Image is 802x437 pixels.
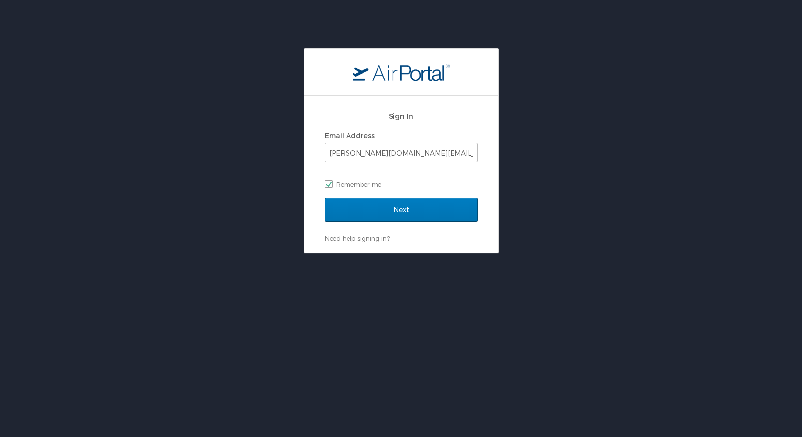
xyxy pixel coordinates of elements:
label: Email Address [325,131,375,140]
label: Remember me [325,177,478,191]
input: Next [325,198,478,222]
a: Need help signing in? [325,234,390,242]
h2: Sign In [325,110,478,122]
img: logo [353,63,450,81]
